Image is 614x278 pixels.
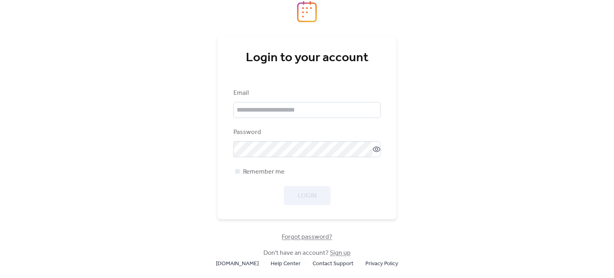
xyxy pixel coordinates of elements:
a: Sign up [330,247,351,259]
span: Privacy Policy [365,259,398,269]
a: Help Center [271,258,301,268]
span: Contact Support [313,259,353,269]
a: Contact Support [313,258,353,268]
span: [DOMAIN_NAME] [216,259,259,269]
a: Forgot password? [282,235,332,239]
span: Don't have an account? [263,248,351,258]
a: Privacy Policy [365,258,398,268]
span: Remember me [243,167,285,177]
div: Password [233,128,379,137]
span: Forgot password? [282,232,332,242]
span: Help Center [271,259,301,269]
img: logo [297,1,317,22]
a: [DOMAIN_NAME] [216,258,259,268]
div: Email [233,88,379,98]
div: Login to your account [233,50,381,66]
